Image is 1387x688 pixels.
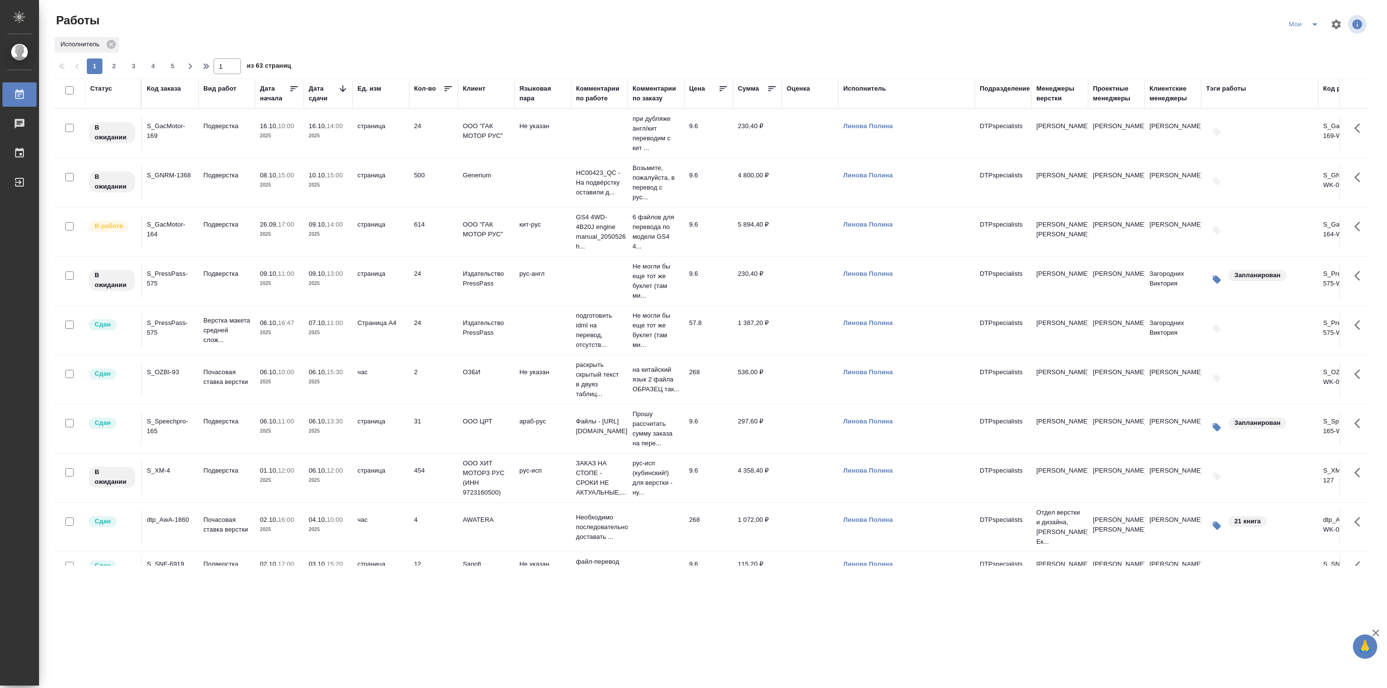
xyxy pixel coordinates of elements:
[309,467,327,474] p: 06.10,
[463,171,510,180] p: Generium
[1318,116,1375,151] td: S_GacMotor-169-WK-008
[260,516,278,523] p: 02.10,
[689,84,705,94] div: Цена
[1145,215,1201,249] td: [PERSON_NAME]
[733,461,782,495] td: 4 358,40 ₽
[88,367,136,381] div: Менеджер проверил работу исполнителя, передает ее на следующий этап
[684,554,733,589] td: 9.6
[1318,215,1375,249] td: S_GacMotor-164-WK-026
[126,58,141,74] button: 3
[88,269,136,292] div: Исполнитель назначен, приступать к работе пока рано
[576,360,623,399] p: раскрыть скрытый текст в двуяз таблиц...
[1348,461,1372,484] button: Здесь прячутся важные кнопки
[165,58,180,74] button: 5
[327,172,343,179] p: 15:00
[260,377,299,387] p: 2025
[1206,466,1228,487] button: Добавить тэги
[463,459,510,497] p: ООО ХИТ МОТОРЗ РУС (ИНН 9723160500)
[843,172,893,179] a: Линова Полина
[309,368,327,376] p: 06.10,
[1088,116,1145,151] td: [PERSON_NAME]
[353,412,409,446] td: страница
[260,319,278,326] p: 06.10,
[95,172,129,191] p: В ожидании
[1318,363,1375,397] td: S_OZBI-93-WK-009
[247,60,291,74] span: из 63 страниц
[260,122,278,130] p: 16.10,
[684,313,733,347] td: 57.8
[409,215,458,249] td: 614
[515,363,571,397] td: Не указан
[353,116,409,151] td: страница
[106,61,122,71] span: 2
[203,220,250,229] p: Подверстка
[1088,412,1145,446] td: [PERSON_NAME]
[843,467,893,474] a: Линова Полина
[414,84,436,94] div: Кол-во
[278,418,294,425] p: 11:00
[278,122,294,130] p: 10:00
[733,510,782,544] td: 1 072,00 ₽
[309,84,338,103] div: Дата сдачи
[1318,166,1375,200] td: S_GNRM-1368-WK-002
[1318,554,1375,589] td: S_SNF-6919-WK-003
[1206,559,1228,581] button: Добавить тэги
[1234,516,1261,526] p: 21 книга
[463,318,510,338] p: Издательство PressPass
[147,171,194,180] div: S_GNRM-1368
[1318,510,1375,544] td: dtp_AwA-1860-WK-003
[1036,508,1083,547] p: Отдел верстки и дизайна, [PERSON_NAME] Ек...
[353,166,409,200] td: страница
[409,554,458,589] td: 12
[409,363,458,397] td: 2
[203,121,250,131] p: Подверстка
[88,559,136,573] div: Менеджер проверил работу исполнителя, передает ее на следующий этап
[95,221,123,231] p: В работе
[309,221,327,228] p: 09.10,
[409,116,458,151] td: 24
[95,320,111,329] p: Сдан
[576,168,623,197] p: НС00423_QC - На подвёрстку оставили д...
[409,510,458,544] td: 4
[463,559,510,569] p: Sanofi
[975,116,1031,151] td: DTPspecialists
[147,367,194,377] div: S_OZBI-93
[260,270,278,277] p: 09.10,
[147,466,194,476] div: S_XM-4
[260,180,299,190] p: 2025
[1348,116,1372,140] button: Здесь прячутся важные кнопки
[203,367,250,387] p: Почасовая ставка верстки
[203,171,250,180] p: Подверстка
[633,84,679,103] div: Комментарии по заказу
[1206,220,1228,241] button: Добавить тэги
[1036,171,1083,180] p: [PERSON_NAME]
[1348,554,1372,578] button: Здесь прячутся важные кнопки
[1206,171,1228,192] button: Добавить тэги
[327,418,343,425] p: 13:30
[1206,121,1228,143] button: Добавить тэги
[843,122,893,130] a: Линова Полина
[733,166,782,200] td: 4 800,00 ₽
[260,229,299,239] p: 2025
[463,367,510,377] p: ОЗБИ
[463,515,510,525] p: AWATERA
[1145,116,1201,151] td: [PERSON_NAME]
[463,121,510,141] p: ООО "ГАК МОТОР РУС"
[1234,418,1281,428] p: Запланирован
[55,37,119,53] div: Исполнитель
[843,368,893,376] a: Линова Полина
[309,180,348,190] p: 2025
[1318,412,1375,446] td: S_Speechpro-165-WK-010
[515,461,571,495] td: рус-исп
[1036,84,1083,103] div: Менеджеры верстки
[1206,269,1228,290] button: Изменить тэги
[327,270,343,277] p: 13:00
[145,58,161,74] button: 4
[1228,269,1288,282] div: Запланирован
[733,264,782,298] td: 230,40 ₽
[278,221,294,228] p: 17:00
[95,418,111,428] p: Сдан
[327,122,343,130] p: 14:00
[260,418,278,425] p: 06.10,
[843,560,893,568] a: Линова Полина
